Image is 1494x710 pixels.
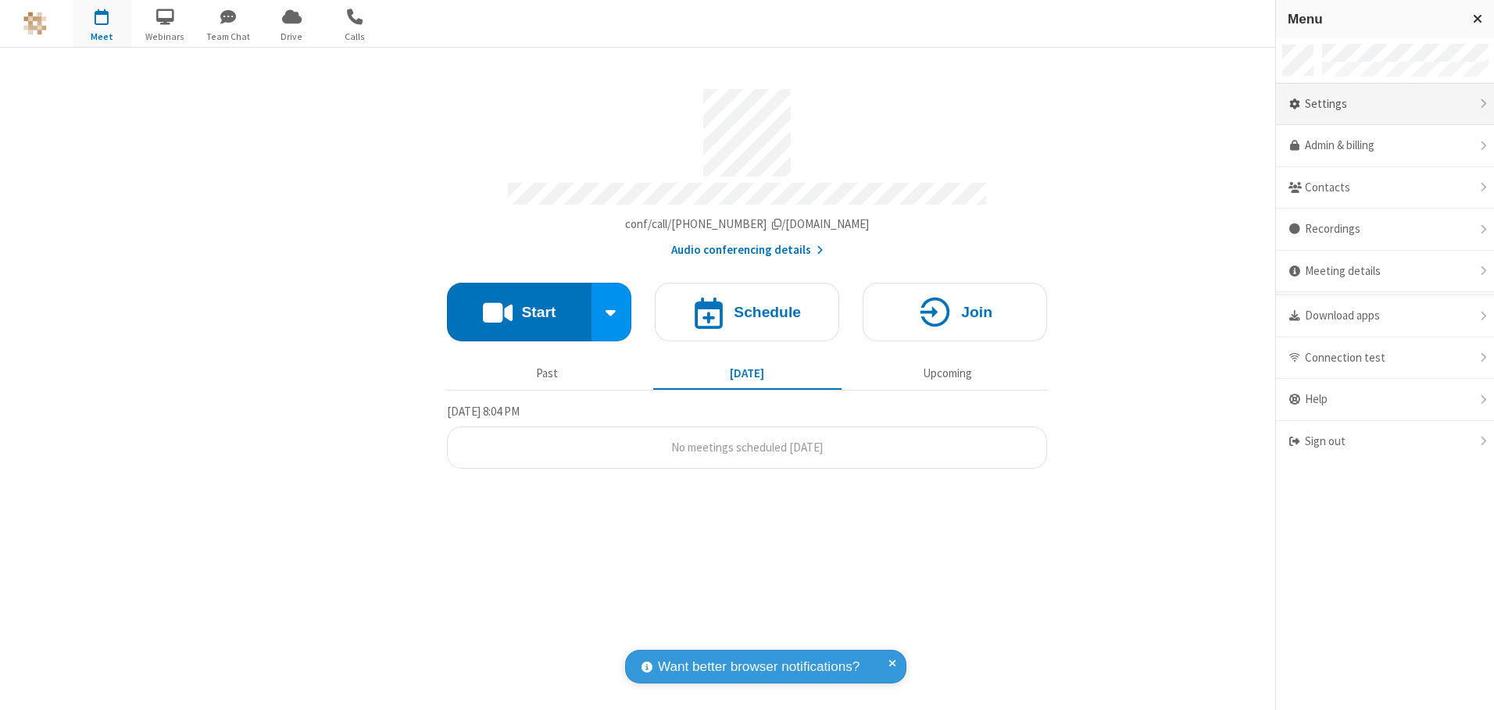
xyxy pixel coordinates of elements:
[1276,125,1494,167] a: Admin & billing
[1276,421,1494,462] div: Sign out
[655,283,839,341] button: Schedule
[1276,84,1494,126] div: Settings
[671,241,824,259] button: Audio conferencing details
[521,305,556,319] h4: Start
[73,30,131,44] span: Meet
[625,216,870,231] span: Copy my meeting room link
[961,305,992,319] h4: Join
[853,359,1042,388] button: Upcoming
[1276,251,1494,293] div: Meeting details
[447,77,1047,259] section: Account details
[447,402,1047,469] section: Today's Meetings
[671,440,823,455] span: No meetings scheduled [DATE]
[263,30,321,44] span: Drive
[1276,295,1494,337] div: Download apps
[863,283,1047,341] button: Join
[447,404,520,419] span: [DATE] 8:04 PM
[1276,209,1494,251] div: Recordings
[136,30,195,44] span: Webinars
[326,30,384,44] span: Calls
[1276,337,1494,380] div: Connection test
[658,657,860,677] span: Want better browser notifications?
[199,30,258,44] span: Team Chat
[453,359,642,388] button: Past
[1288,12,1459,27] h3: Menu
[734,305,801,319] h4: Schedule
[1276,379,1494,421] div: Help
[592,283,632,341] div: Start conference options
[625,216,870,234] button: Copy my meeting room linkCopy my meeting room link
[653,359,842,388] button: [DATE]
[23,12,47,35] img: QA Selenium DO NOT DELETE OR CHANGE
[1276,167,1494,209] div: Contacts
[447,283,592,341] button: Start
